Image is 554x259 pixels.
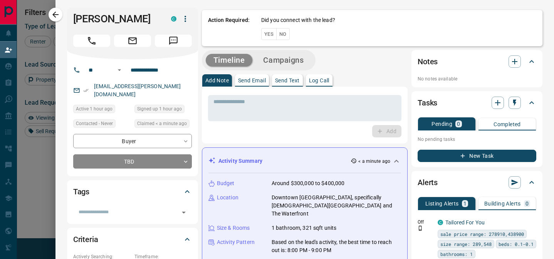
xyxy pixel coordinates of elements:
svg: Push Notification Only [418,226,423,231]
span: Call [73,35,110,47]
span: Message [155,35,192,47]
div: Criteria [73,230,192,249]
div: Tasks [418,94,536,112]
div: Notes [418,52,536,71]
button: Campaigns [255,54,311,67]
div: Alerts [418,173,536,192]
p: Based on the lead's activity, the best time to reach out is: 8:00 PM - 9:00 PM [272,238,401,254]
button: New Task [418,150,536,162]
p: Send Email [238,78,266,83]
span: beds: 0.1-0.1 [499,240,534,248]
button: No [276,28,290,40]
button: Yes [261,28,277,40]
p: Activity Summary [218,157,262,165]
p: Log Call [309,78,329,83]
a: Tailored For You [445,219,485,226]
span: Email [114,35,151,47]
p: Size & Rooms [217,224,250,232]
p: Listing Alerts [425,201,459,206]
button: Open [178,207,189,218]
p: Off [418,219,433,226]
div: Activity Summary< a minute ago [208,154,401,168]
p: Downtown [GEOGRAPHIC_DATA], specifically [DEMOGRAPHIC_DATA][GEOGRAPHIC_DATA] and The Waterfront [272,194,401,218]
div: TBD [73,154,192,169]
h2: Criteria [73,233,98,246]
p: Location [217,194,238,202]
span: Claimed < a minute ago [137,120,187,127]
p: Did you connect with the lead? [261,16,335,24]
h1: [PERSON_NAME] [73,13,159,25]
p: Around $300,000 to $400,000 [272,179,345,187]
span: Contacted - Never [76,120,113,127]
p: Add Note [205,78,229,83]
div: Sun Sep 14 2025 [134,105,192,115]
p: 1 [463,201,467,206]
div: Sun Sep 14 2025 [134,119,192,130]
p: Completed [494,122,521,127]
p: 0 [457,121,460,127]
p: Pending [431,121,452,127]
p: Action Required: [208,16,250,40]
div: condos.ca [438,220,443,225]
p: Activity Pattern [217,238,255,246]
h2: Notes [418,55,438,68]
span: Active 1 hour ago [76,105,112,113]
button: Open [115,65,124,75]
p: < a minute ago [358,158,390,165]
p: Building Alerts [484,201,521,206]
button: Timeline [206,54,253,67]
span: bathrooms: 1 [440,250,473,258]
span: Signed up 1 hour ago [137,105,182,113]
p: No notes available [418,75,536,82]
p: Budget [217,179,235,187]
p: Send Text [275,78,300,83]
div: condos.ca [171,16,176,22]
h2: Tags [73,185,89,198]
h2: Alerts [418,176,438,189]
h2: Tasks [418,97,437,109]
p: No pending tasks [418,134,536,145]
p: 1 bathroom, 321 sqft units [272,224,336,232]
a: [EMAIL_ADDRESS][PERSON_NAME][DOMAIN_NAME] [94,83,181,97]
div: Buyer [73,134,192,148]
p: 0 [525,201,529,206]
span: size range: 289,548 [440,240,492,248]
span: sale price range: 278910,438900 [440,230,524,238]
svg: Email Verified [83,88,89,93]
div: Sun Sep 14 2025 [73,105,131,115]
div: Tags [73,182,192,201]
